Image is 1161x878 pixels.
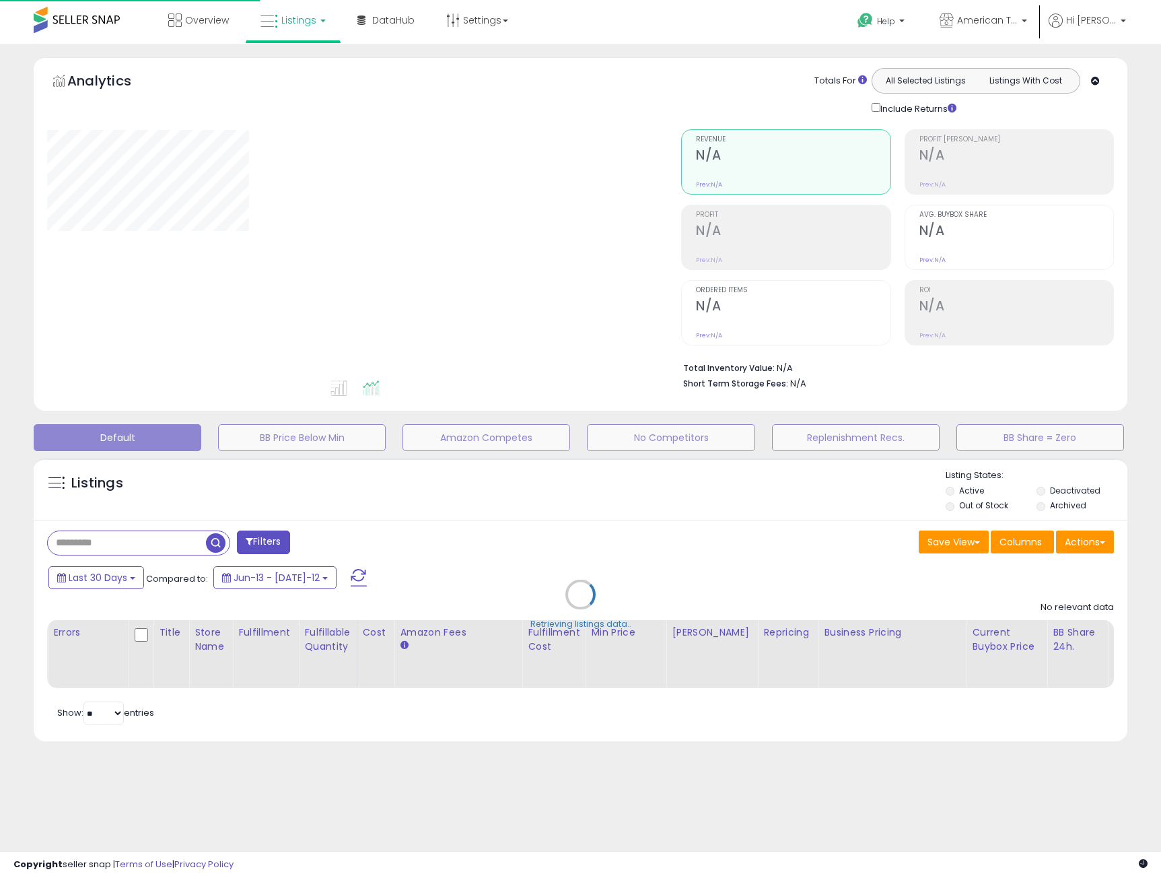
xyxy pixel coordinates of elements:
button: Amazon Competes [402,424,570,451]
button: No Competitors [587,424,754,451]
span: DataHub [372,13,415,27]
i: Get Help [857,12,874,29]
button: BB Share = Zero [956,424,1124,451]
small: Prev: N/A [696,180,722,189]
b: Short Term Storage Fees: [683,378,788,389]
button: Replenishment Recs. [772,424,940,451]
a: Hi [PERSON_NAME] [1049,13,1126,44]
span: Profit [PERSON_NAME] [919,136,1113,143]
h2: N/A [919,147,1113,166]
button: Listings With Cost [975,72,1076,90]
span: Overview [185,13,229,27]
small: Prev: N/A [696,256,722,264]
span: Listings [281,13,316,27]
b: Total Inventory Value: [683,362,775,374]
h2: N/A [696,147,890,166]
span: Hi [PERSON_NAME] [1066,13,1117,27]
small: Prev: N/A [919,256,946,264]
div: Retrieving listings data.. [530,618,631,630]
span: Profit [696,211,890,219]
small: Prev: N/A [919,331,946,339]
span: Help [877,15,895,27]
button: All Selected Listings [876,72,976,90]
span: Ordered Items [696,287,890,294]
small: Prev: N/A [919,180,946,189]
span: ROI [919,287,1113,294]
button: BB Price Below Min [218,424,386,451]
h2: N/A [919,223,1113,241]
a: Help [847,2,918,44]
h2: N/A [696,298,890,316]
span: American Telecom Headquarters [957,13,1018,27]
small: Prev: N/A [696,331,722,339]
span: Avg. Buybox Share [919,211,1113,219]
h2: N/A [696,223,890,241]
div: Include Returns [861,100,973,116]
button: Default [34,424,201,451]
span: N/A [790,377,806,390]
span: Revenue [696,136,890,143]
h2: N/A [919,298,1113,316]
h5: Analytics [67,71,157,94]
div: Totals For [814,75,867,88]
li: N/A [683,359,1104,375]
